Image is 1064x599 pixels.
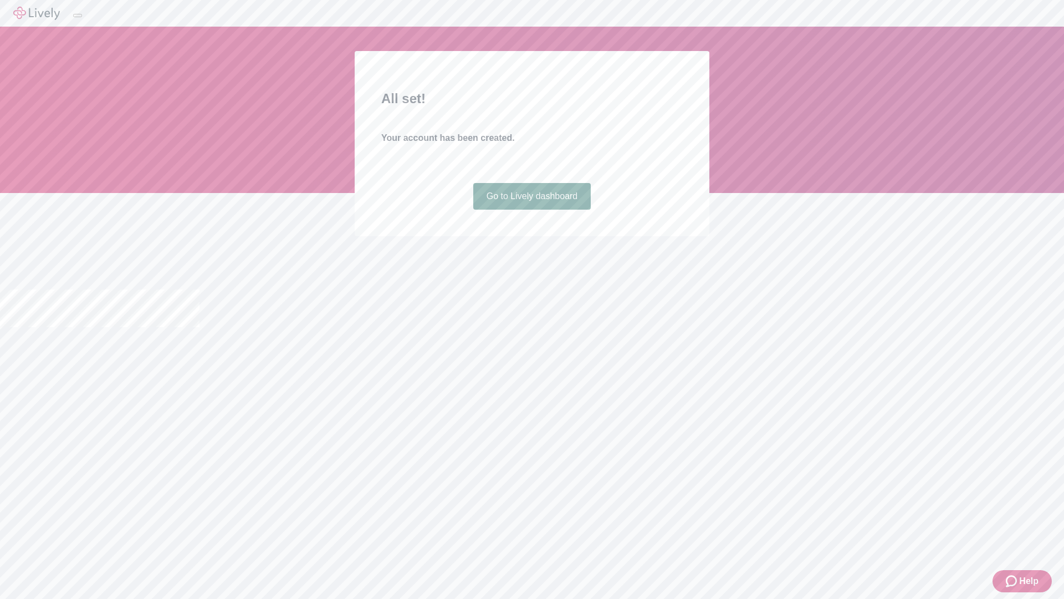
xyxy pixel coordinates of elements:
[473,183,591,210] a: Go to Lively dashboard
[993,570,1052,592] button: Zendesk support iconHelp
[381,89,683,109] h2: All set!
[1019,575,1039,588] span: Help
[1006,575,1019,588] svg: Zendesk support icon
[73,14,82,17] button: Log out
[381,131,683,145] h4: Your account has been created.
[13,7,60,20] img: Lively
